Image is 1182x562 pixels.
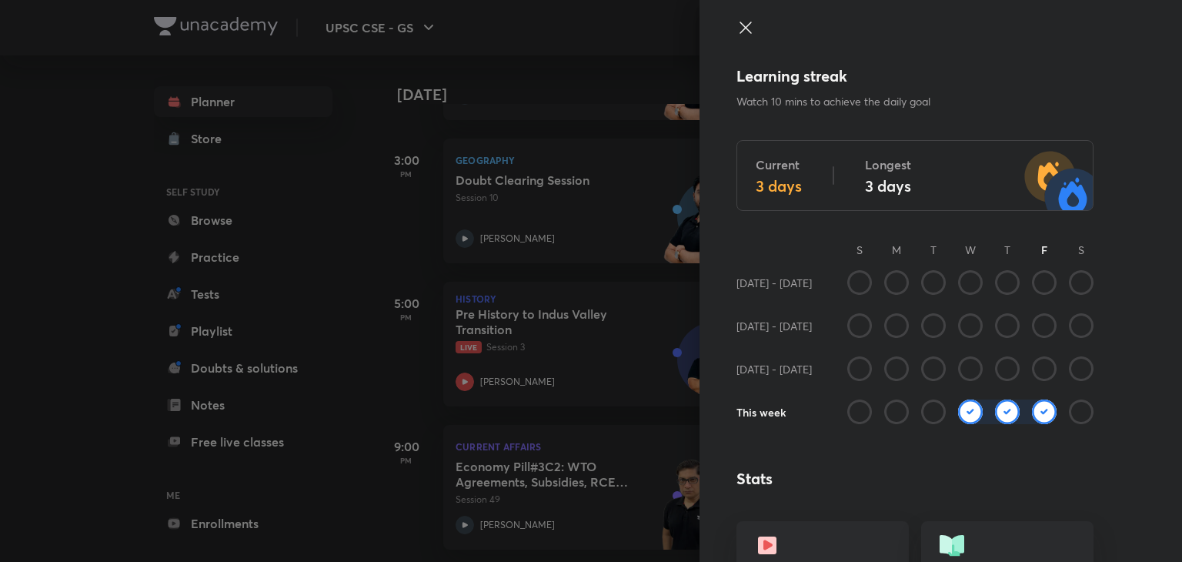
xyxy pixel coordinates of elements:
h6: This week [736,404,786,420]
p: M [884,242,909,258]
h6: F [1032,242,1057,258]
img: check rounded [958,400,983,424]
p: W [958,242,983,258]
img: streak [1023,145,1093,210]
img: check rounded [1032,400,1057,424]
p: S [847,242,872,258]
h4: Stats [736,467,1094,490]
p: T [995,242,1020,258]
h6: [DATE] - [DATE] [736,318,812,334]
h4: Learning streak [736,65,1094,88]
h5: Current [756,156,802,174]
p: S [1069,242,1094,258]
p: Watch 10 mins to achieve the daily goal [736,94,1094,109]
img: check rounded [995,400,1020,424]
h6: [DATE] - [DATE] [736,275,812,291]
h5: Longest [865,156,911,174]
h6: [DATE] - [DATE] [736,361,812,377]
p: T [921,242,946,258]
h4: 3 days [865,177,911,196]
h4: 3 days [756,177,802,196]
